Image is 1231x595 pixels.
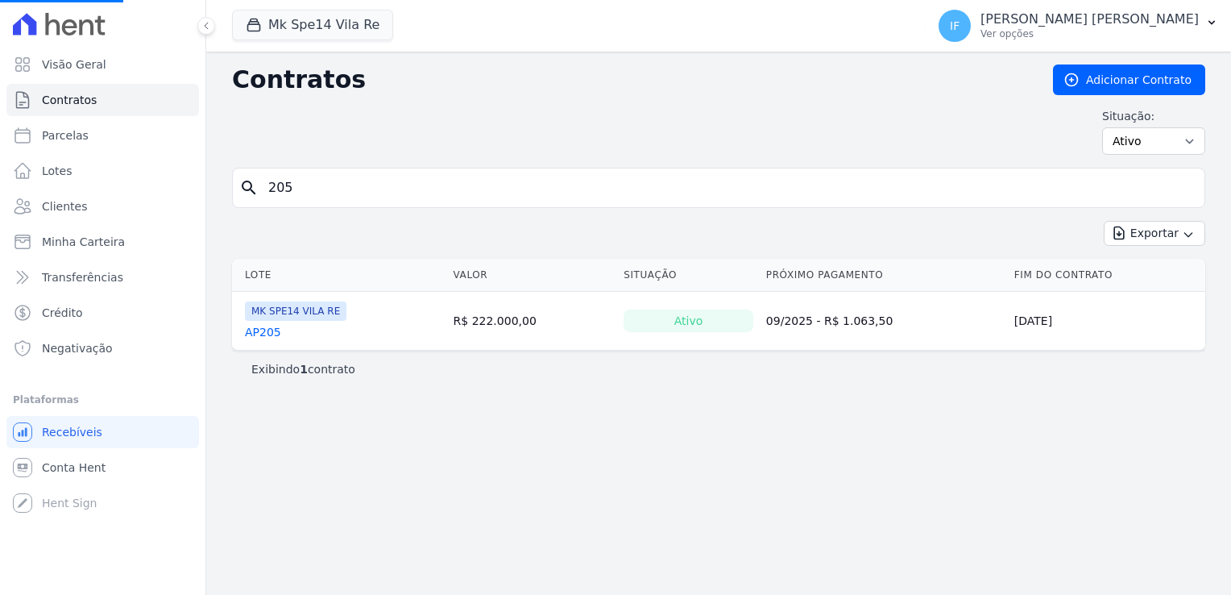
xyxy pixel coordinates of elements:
[1008,292,1205,351] td: [DATE]
[766,314,893,327] a: 09/2025 - R$ 1.063,50
[6,84,199,116] a: Contratos
[980,27,1199,40] p: Ver opções
[42,92,97,108] span: Contratos
[13,390,193,410] div: Plataformas
[6,261,199,293] a: Transferências
[6,190,199,223] a: Clientes
[950,20,960,31] span: IF
[239,178,259,198] i: search
[760,259,1008,292] th: Próximo Pagamento
[447,259,618,292] th: Valor
[6,297,199,329] a: Crédito
[1053,64,1205,95] a: Adicionar Contrato
[42,269,123,285] span: Transferências
[245,324,281,340] a: AP205
[6,416,199,448] a: Recebíveis
[6,451,199,484] a: Conta Hent
[980,11,1199,27] p: [PERSON_NAME] [PERSON_NAME]
[42,198,87,214] span: Clientes
[42,460,106,476] span: Conta Hent
[42,340,113,356] span: Negativação
[617,259,760,292] th: Situação
[259,172,1198,204] input: Buscar por nome do lote
[1102,108,1205,124] label: Situação:
[42,163,73,179] span: Lotes
[42,234,125,250] span: Minha Carteira
[232,259,447,292] th: Lote
[447,292,618,351] td: R$ 222.000,00
[6,332,199,364] a: Negativação
[300,363,308,376] b: 1
[6,119,199,152] a: Parcelas
[6,155,199,187] a: Lotes
[1104,221,1205,246] button: Exportar
[251,361,355,377] p: Exibindo contrato
[232,65,1027,94] h2: Contratos
[6,48,199,81] a: Visão Geral
[42,424,102,440] span: Recebíveis
[42,305,83,321] span: Crédito
[624,310,753,332] div: Ativo
[42,127,89,144] span: Parcelas
[232,10,393,40] button: Mk Spe14 Vila Re
[1008,259,1205,292] th: Fim do Contrato
[6,226,199,258] a: Minha Carteira
[42,56,106,73] span: Visão Geral
[245,302,346,321] span: MK SPE14 VILA RE
[926,3,1231,48] button: IF [PERSON_NAME] [PERSON_NAME] Ver opções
